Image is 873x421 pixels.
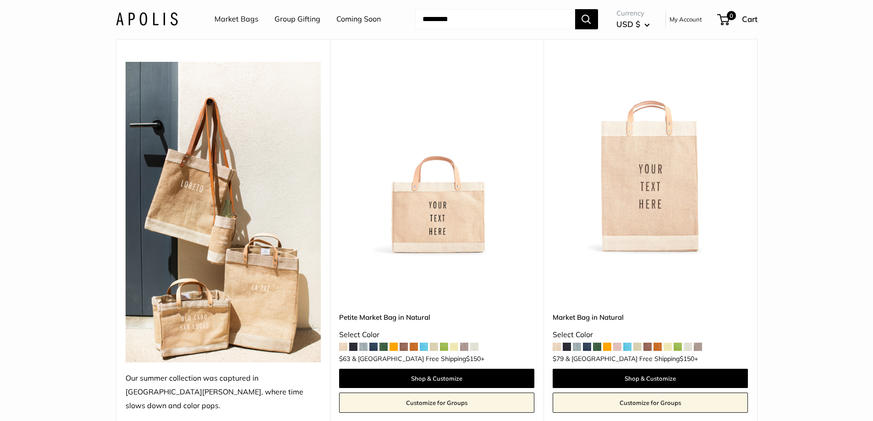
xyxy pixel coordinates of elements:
[575,9,598,29] button: Search
[566,355,698,362] span: & [GEOGRAPHIC_DATA] Free Shipping +
[726,11,736,20] span: 0
[553,393,748,413] a: Customize for Groups
[670,14,702,25] a: My Account
[339,355,350,363] span: $63
[126,372,321,413] div: Our summer collection was captured in [GEOGRAPHIC_DATA][PERSON_NAME], where time slows down and c...
[214,12,258,26] a: Market Bags
[718,12,758,27] a: 0 Cart
[553,62,748,257] a: Market Bag in NaturalMarket Bag in Natural
[742,14,758,24] span: Cart
[553,355,564,363] span: $79
[339,393,534,413] a: Customize for Groups
[616,19,640,29] span: USD $
[336,12,381,26] a: Coming Soon
[680,355,694,363] span: $150
[275,12,320,26] a: Group Gifting
[553,328,748,342] div: Select Color
[339,369,534,388] a: Shop & Customize
[339,62,534,257] a: Petite Market Bag in Naturaldescription_Effortless style that elevates every moment
[126,62,321,362] img: Our summer collection was captured in Todos Santos, where time slows down and color pops.
[466,355,481,363] span: $150
[553,62,748,257] img: Market Bag in Natural
[553,369,748,388] a: Shop & Customize
[352,355,484,362] span: & [GEOGRAPHIC_DATA] Free Shipping +
[339,328,534,342] div: Select Color
[616,17,650,32] button: USD $
[553,312,748,323] a: Market Bag in Natural
[116,12,178,26] img: Apolis
[339,312,534,323] a: Petite Market Bag in Natural
[616,7,650,20] span: Currency
[415,9,575,29] input: Search...
[339,62,534,257] img: Petite Market Bag in Natural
